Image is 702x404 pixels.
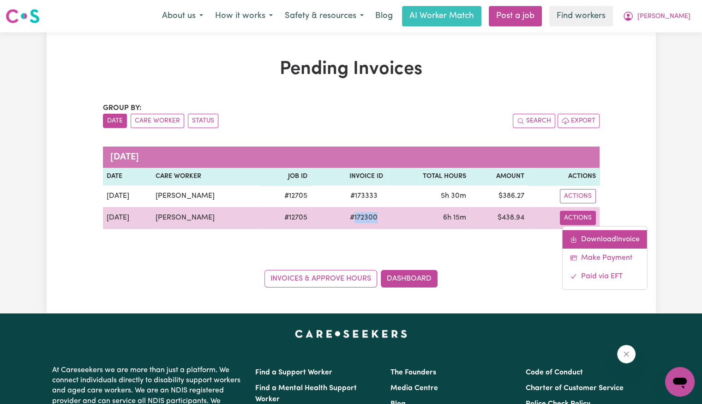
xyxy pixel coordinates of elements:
[563,230,647,248] a: Download invoice #172300
[209,6,279,26] button: How it works
[152,207,261,229] td: [PERSON_NAME]
[152,168,261,185] th: Care Worker
[563,248,647,267] a: Make Payment
[387,168,470,185] th: Total Hours
[6,8,40,24] img: Careseekers logo
[344,212,383,223] span: # 172300
[103,104,142,112] span: Group by:
[255,385,357,403] a: Find a Mental Health Support Worker
[279,6,370,26] button: Safety & resources
[402,6,481,26] a: AI Worker Match
[390,385,438,392] a: Media Centre
[549,6,613,26] a: Find workers
[103,168,152,185] th: Date
[261,168,311,185] th: Job ID
[526,369,583,376] a: Code of Conduct
[665,367,695,397] iframe: Button to launch messaging window
[637,12,690,22] span: [PERSON_NAME]
[558,114,600,128] button: Export
[264,270,377,288] a: Invoices & Approve Hours
[560,189,596,203] button: Actions
[156,6,209,26] button: About us
[131,114,184,128] button: sort invoices by care worker
[513,114,555,128] button: Search
[528,168,599,185] th: Actions
[6,6,40,27] a: Careseekers logo
[103,114,127,128] button: sort invoices by date
[617,345,636,363] iframe: Close message
[441,192,466,200] span: 5 hours 30 minutes
[470,207,528,229] td: $ 438.94
[103,58,600,80] h1: Pending Invoices
[188,114,218,128] button: sort invoices by paid status
[261,207,311,229] td: # 12705
[390,369,436,376] a: The Founders
[295,330,407,337] a: Careseekers home page
[311,168,387,185] th: Invoice ID
[255,369,332,376] a: Find a Support Worker
[470,168,528,185] th: Amount
[370,6,398,26] a: Blog
[617,6,696,26] button: My Account
[6,6,56,14] span: Need any help?
[381,270,438,288] a: Dashboard
[103,147,600,168] caption: [DATE]
[563,267,647,285] a: Mark invoice #172300 as paid via EFT
[489,6,542,26] a: Post a job
[526,385,624,392] a: Charter of Customer Service
[562,226,648,289] div: Actions
[345,190,383,202] span: # 173333
[103,185,152,207] td: [DATE]
[261,185,311,207] td: # 12705
[152,185,261,207] td: [PERSON_NAME]
[470,185,528,207] td: $ 386.27
[443,214,466,221] span: 6 hours 15 minutes
[560,211,596,225] button: Actions
[103,207,152,229] td: [DATE]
